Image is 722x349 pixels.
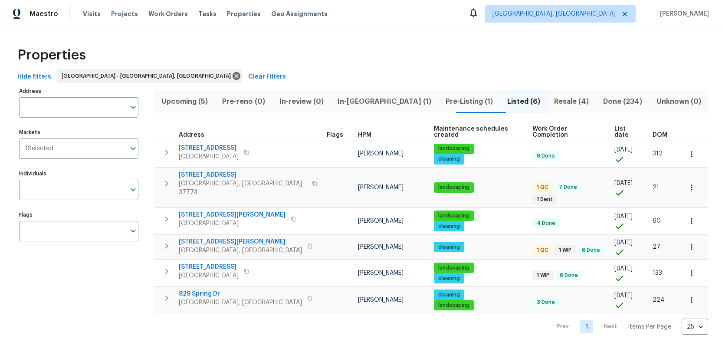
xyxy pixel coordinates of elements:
[358,132,371,138] span: HPM
[220,95,267,108] span: Pre-reno (0)
[653,151,663,157] span: 312
[198,11,217,17] span: Tasks
[148,10,188,18] span: Work Orders
[179,211,286,219] span: [STREET_ADDRESS][PERSON_NAME]
[653,132,667,138] span: DOM
[533,152,558,160] span: 8 Done
[505,95,542,108] span: Listed (6)
[160,95,210,108] span: Upcoming (5)
[533,196,556,203] span: 1 Sent
[179,290,302,298] span: 829 Spring Dr
[179,179,307,197] span: [GEOGRAPHIC_DATA], [GEOGRAPHIC_DATA] 37774
[327,132,343,138] span: Flags
[179,144,239,152] span: [STREET_ADDRESS]
[358,184,404,191] span: [PERSON_NAME]
[434,126,518,138] span: Maintenance schedules created
[336,95,433,108] span: In-[GEOGRAPHIC_DATA] (1)
[19,89,138,94] label: Address
[111,10,138,18] span: Projects
[179,219,286,228] span: [GEOGRAPHIC_DATA]
[653,184,659,191] span: 21
[435,223,463,230] span: cleaning
[435,184,473,191] span: landscaping
[83,10,101,18] span: Visits
[179,152,239,161] span: [GEOGRAPHIC_DATA]
[25,145,53,152] span: 1 Selected
[614,126,638,138] span: List date
[552,95,591,108] span: Resale (4)
[653,244,660,250] span: 27
[435,212,473,220] span: landscaping
[492,10,616,18] span: [GEOGRAPHIC_DATA], [GEOGRAPHIC_DATA]
[555,184,581,191] span: 7 Done
[30,10,58,18] span: Maestro
[248,72,286,82] span: Clear Filters
[271,10,328,18] span: Geo Assignments
[533,247,552,254] span: 1 QC
[578,247,604,254] span: 6 Done
[358,297,404,303] span: [PERSON_NAME]
[57,69,242,83] div: [GEOGRAPHIC_DATA] - [GEOGRAPHIC_DATA], [GEOGRAPHIC_DATA]
[179,263,239,271] span: [STREET_ADDRESS]
[277,95,325,108] span: In-review (0)
[127,184,139,196] button: Open
[614,180,633,186] span: [DATE]
[435,275,463,282] span: cleaning
[614,266,633,272] span: [DATE]
[358,244,404,250] span: [PERSON_NAME]
[358,151,404,157] span: [PERSON_NAME]
[179,246,302,255] span: [GEOGRAPHIC_DATA], [GEOGRAPHIC_DATA]
[179,171,307,179] span: [STREET_ADDRESS]
[435,291,463,299] span: cleaning
[127,142,139,155] button: Open
[555,247,575,254] span: 1 WIP
[435,264,473,272] span: landscaping
[614,240,633,246] span: [DATE]
[532,126,599,138] span: Work Order Completion
[682,316,708,338] div: 25
[179,298,302,307] span: [GEOGRAPHIC_DATA], [GEOGRAPHIC_DATA]
[653,270,662,276] span: 133
[444,95,495,108] span: Pre-Listing (1)
[179,237,302,246] span: [STREET_ADDRESS][PERSON_NAME]
[653,218,661,224] span: 60
[533,220,559,227] span: 4 Done
[245,69,289,85] button: Clear Filters
[556,272,581,279] span: 6 Done
[654,95,703,108] span: Unknown (0)
[653,297,665,303] span: 224
[435,145,473,152] span: landscaping
[358,218,404,224] span: [PERSON_NAME]
[628,323,671,331] p: Items Per Page
[358,270,404,276] span: [PERSON_NAME]
[14,69,55,85] button: Hide filters
[127,225,139,237] button: Open
[127,101,139,113] button: Open
[614,147,633,153] span: [DATE]
[19,212,138,217] label: Flags
[533,272,553,279] span: 1 WIP
[614,214,633,220] span: [DATE]
[533,184,552,191] span: 1 QC
[17,72,51,82] span: Hide filters
[549,319,708,335] nav: Pagination Navigation
[179,132,204,138] span: Address
[19,130,138,135] label: Markets
[227,10,261,18] span: Properties
[601,95,644,108] span: Done (234)
[179,271,239,280] span: [GEOGRAPHIC_DATA]
[17,51,86,59] span: Properties
[435,155,463,163] span: cleaning
[62,72,234,80] span: [GEOGRAPHIC_DATA] - [GEOGRAPHIC_DATA], [GEOGRAPHIC_DATA]
[435,302,473,309] span: landscaping
[533,299,558,306] span: 3 Done
[19,171,138,176] label: Individuals
[580,320,593,333] a: Goto page 1
[656,10,709,18] span: [PERSON_NAME]
[435,244,463,251] span: cleaning
[614,293,633,299] span: [DATE]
